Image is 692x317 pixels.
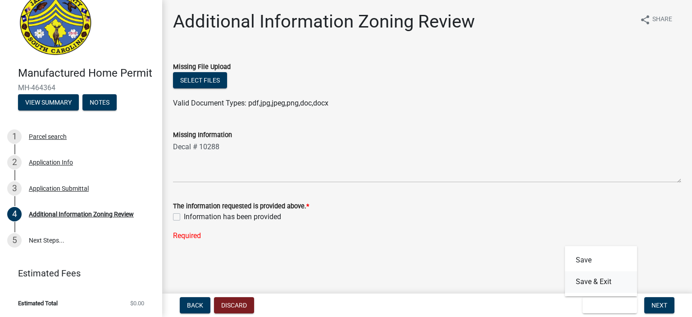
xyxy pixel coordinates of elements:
label: Information has been provided [184,211,281,222]
button: Back [180,297,210,313]
div: Additional Information Zoning Review [29,211,134,217]
h4: Manufactured Home Permit [18,67,155,80]
div: Application Submittal [29,185,89,192]
div: 2 [7,155,22,170]
span: Valid Document Types: pdf,jpg,jpeg,png,doc,docx [173,99,328,107]
a: Estimated Fees [7,264,148,282]
div: Required [173,230,681,241]
span: Save & Exit [590,302,624,309]
div: 1 [7,129,22,144]
i: share [640,14,651,25]
span: Share [652,14,672,25]
button: Next [644,297,674,313]
label: The information requested is provided above. [173,203,309,210]
wm-modal-confirm: Summary [18,99,79,106]
div: 5 [7,233,22,248]
span: MH-464364 [18,83,144,92]
wm-modal-confirm: Notes [82,99,117,106]
button: Notes [82,94,117,110]
label: Missing Information [173,132,232,138]
button: Select files [173,72,227,88]
div: 4 [7,207,22,221]
button: Save [565,249,637,271]
button: Save & Exit [565,271,637,293]
div: Save & Exit [565,246,637,296]
button: View Summary [18,94,79,110]
div: 3 [7,181,22,196]
div: Parcel search [29,133,67,140]
span: $0.00 [130,300,144,306]
label: Missing File Upload [173,64,231,70]
div: Application Info [29,159,73,165]
button: Discard [214,297,254,313]
span: Estimated Total [18,300,58,306]
h1: Additional Information Zoning Review [173,11,475,32]
span: Back [187,302,203,309]
button: Save & Exit [583,297,637,313]
span: Next [651,302,667,309]
button: shareShare [633,11,679,28]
